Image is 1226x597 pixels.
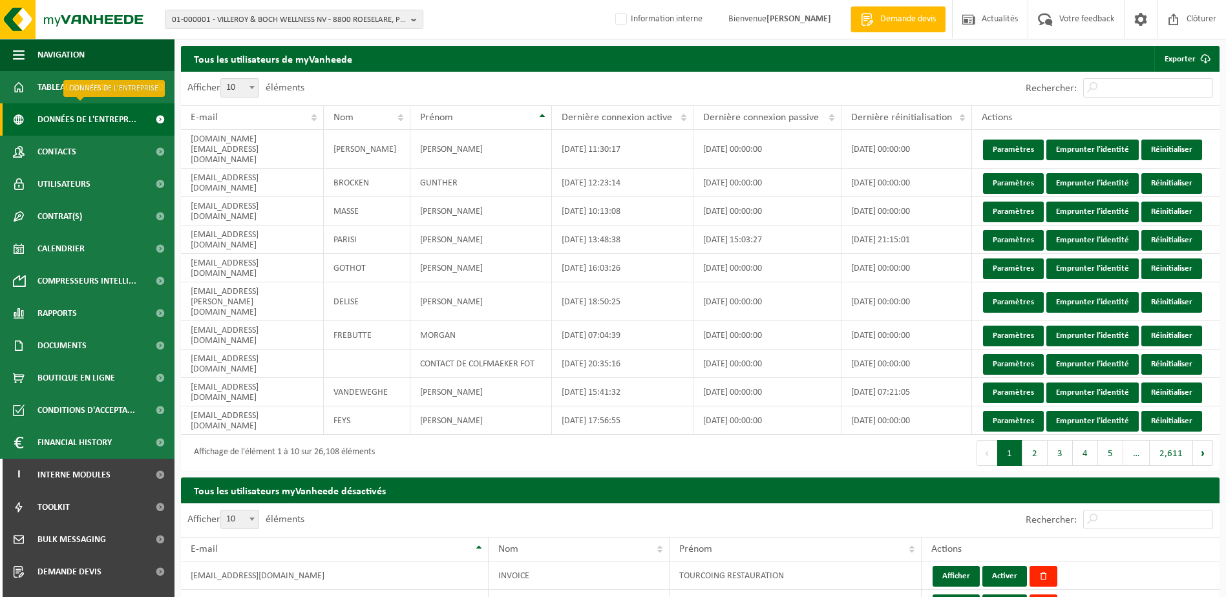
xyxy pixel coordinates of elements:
[37,39,85,71] span: Navigation
[1026,515,1077,525] label: Rechercher:
[983,202,1044,222] a: Paramètres
[187,441,375,465] div: Affichage de l'élément 1 à 10 sur 26,108 éléments
[181,378,324,406] td: [EMAIL_ADDRESS][DOMAIN_NAME]
[181,350,324,378] td: [EMAIL_ADDRESS][DOMAIN_NAME]
[37,362,115,394] span: Boutique en ligne
[324,130,410,169] td: [PERSON_NAME]
[37,103,136,136] span: Données de l'entrepr...
[187,83,304,93] label: Afficher éléments
[977,440,997,466] button: Previous
[1141,202,1202,222] a: Réinitialiser
[324,225,410,254] td: PARISI
[410,406,551,435] td: [PERSON_NAME]
[37,297,77,330] span: Rapports
[37,200,82,233] span: Contrat(s)
[982,112,1012,123] span: Actions
[997,440,1022,466] button: 1
[841,169,972,197] td: [DATE] 00:00:00
[1141,258,1202,279] a: Réinitialiser
[877,13,939,26] span: Demande devis
[1046,354,1139,375] a: Emprunter l'identité
[187,514,304,525] label: Afficher éléments
[1141,230,1202,251] a: Réinitialiser
[693,321,841,350] td: [DATE] 00:00:00
[498,544,518,554] span: Nom
[1026,83,1077,94] label: Rechercher:
[841,321,972,350] td: [DATE] 00:00:00
[670,561,922,590] td: TOURCOING RESTAURATION
[181,197,324,225] td: [EMAIL_ADDRESS][DOMAIN_NAME]
[983,354,1044,375] a: Paramètres
[181,225,324,254] td: [EMAIL_ADDRESS][DOMAIN_NAME]
[165,10,423,29] button: 01-000001 - VILLEROY & BOCH WELLNESS NV - 8800 ROESELARE, POPULIERSTRAAT 1
[693,169,841,197] td: [DATE] 00:00:00
[841,406,972,435] td: [DATE] 00:00:00
[552,254,694,282] td: [DATE] 16:03:26
[410,350,551,378] td: CONTACT DE COLFMAEKER FOT
[324,321,410,350] td: FREBUTTE
[766,14,831,24] strong: [PERSON_NAME]
[410,197,551,225] td: [PERSON_NAME]
[851,112,952,123] span: Dernière réinitialisation
[1141,354,1202,375] a: Réinitialiser
[1098,440,1123,466] button: 5
[983,292,1044,313] a: Paramètres
[693,225,841,254] td: [DATE] 15:03:27
[552,169,694,197] td: [DATE] 12:23:14
[1193,440,1213,466] button: Next
[191,544,218,554] span: E-mail
[37,330,87,362] span: Documents
[693,197,841,225] td: [DATE] 00:00:00
[931,544,962,554] span: Actions
[324,197,410,225] td: MASSE
[841,350,972,378] td: [DATE] 00:00:00
[703,112,819,123] span: Dernière connexion passive
[552,406,694,435] td: [DATE] 17:56:55
[191,112,218,123] span: E-mail
[37,394,135,426] span: Conditions d'accepta...
[220,78,259,98] span: 10
[181,254,324,282] td: [EMAIL_ADDRESS][DOMAIN_NAME]
[37,523,106,556] span: Bulk Messaging
[221,510,259,529] span: 10
[181,46,365,71] h2: Tous les utilisateurs de myVanheede
[1046,140,1139,160] a: Emprunter l'identité
[1046,292,1139,313] a: Emprunter l'identité
[552,130,694,169] td: [DATE] 11:30:17
[851,6,946,32] a: Demande devis
[841,378,972,406] td: [DATE] 07:21:05
[1048,440,1073,466] button: 3
[841,254,972,282] td: [DATE] 00:00:00
[693,378,841,406] td: [DATE] 00:00:00
[37,265,136,297] span: Compresseurs intelli...
[1046,202,1139,222] a: Emprunter l'identité
[841,282,972,321] td: [DATE] 00:00:00
[1123,440,1150,466] span: …
[410,321,551,350] td: MORGAN
[1046,258,1139,279] a: Emprunter l'identité
[324,378,410,406] td: VANDEWEGHE
[983,258,1044,279] a: Paramètres
[552,225,694,254] td: [DATE] 13:48:38
[982,566,1027,587] button: Activer
[324,282,410,321] td: DELISE
[1022,440,1048,466] button: 2
[1046,326,1139,346] a: Emprunter l'identité
[1046,382,1139,403] a: Emprunter l'identité
[324,254,410,282] td: GOTHOT
[1141,411,1202,432] a: Réinitialiser
[1073,440,1098,466] button: 4
[693,406,841,435] td: [DATE] 00:00:00
[220,510,259,529] span: 10
[552,321,694,350] td: [DATE] 07:04:39
[37,459,111,491] span: Interne modules
[410,169,551,197] td: GUNTHER
[983,173,1044,194] a: Paramètres
[410,130,551,169] td: [PERSON_NAME]
[410,282,551,321] td: [PERSON_NAME]
[181,477,1220,503] h2: Tous les utilisateurs myVanheede désactivés
[841,225,972,254] td: [DATE] 21:15:01
[37,71,107,103] span: Tableau de bord
[841,197,972,225] td: [DATE] 00:00:00
[324,406,410,435] td: FEYS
